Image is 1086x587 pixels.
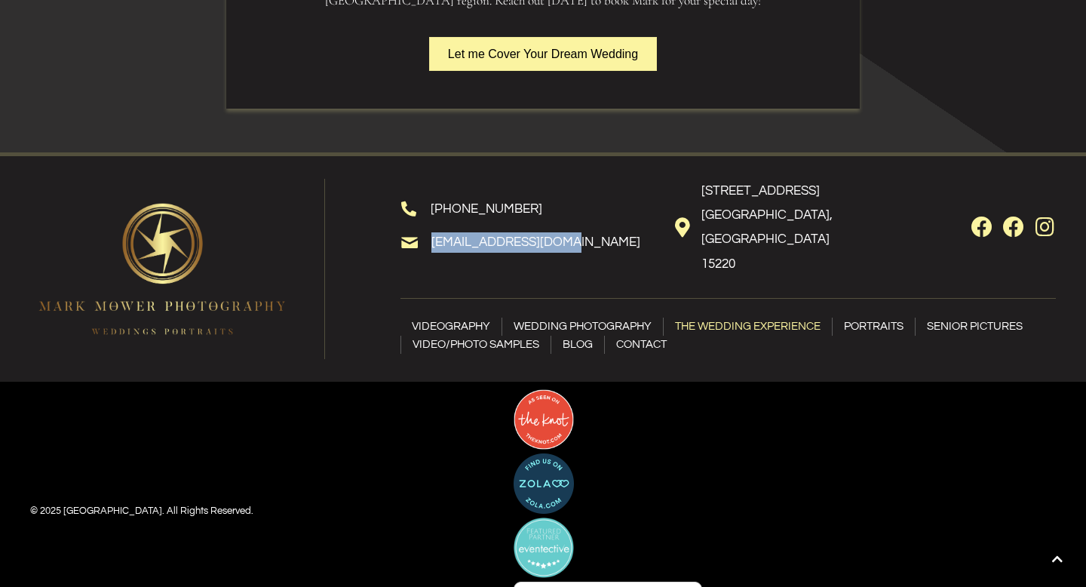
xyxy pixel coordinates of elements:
a: The Wedding Experience [664,318,832,336]
a: [EMAIL_ADDRESS][DOMAIN_NAME] [431,235,640,249]
a: Contact [605,336,678,354]
a: Videography [400,318,502,336]
img: TYL Video [514,518,574,578]
a: [STREET_ADDRESS][GEOGRAPHIC_DATA], [GEOGRAPHIC_DATA] 15220 [701,184,833,271]
img: Color logo - no background [30,195,294,343]
p: © 2025 [GEOGRAPHIC_DATA]. All Rights Reserved. [30,503,491,519]
a: Let me Cover Your Dream Wedding [429,37,657,71]
a: Portraits [833,318,915,336]
nav: Menu [400,318,1056,354]
a: Senior Pictures [916,318,1034,336]
img: As Seen on The Knot [514,389,574,450]
a: Instagram [1035,217,1056,238]
a: Facebook (videography) [1003,217,1024,238]
a: [PHONE_NUMBER] [431,202,542,216]
a: Video/Photo samples [401,336,551,354]
a: TYL Video [514,540,574,554]
span: Let me Cover Your Dream Wedding [448,48,638,60]
a: Blog [551,336,604,354]
img: Featured on Zola [514,453,574,514]
a: Wedding Photography [502,318,663,336]
a: Facebook [971,217,992,238]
